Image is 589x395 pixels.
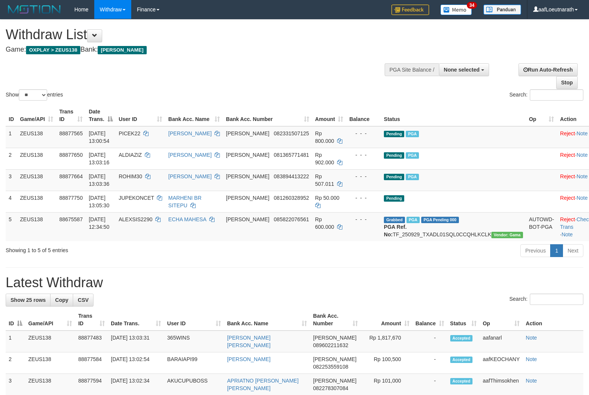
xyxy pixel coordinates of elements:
th: Bank Acc. Name: activate to sort column ascending [224,309,310,331]
span: None selected [444,67,480,73]
th: Bank Acc. Number: activate to sort column ascending [223,105,312,126]
td: 2 [6,148,17,169]
span: Copy 082331507125 to clipboard [274,130,309,136]
span: Copy 081260328952 to clipboard [274,195,309,201]
span: [DATE] 13:03:16 [89,152,109,165]
a: Reject [560,195,575,201]
th: Game/API: activate to sort column ascending [25,309,75,331]
span: PICEK22 [119,130,141,136]
span: 88877650 [59,152,83,158]
td: [DATE] 13:02:54 [108,352,164,374]
div: - - - [349,173,378,180]
span: [PERSON_NAME] [226,195,269,201]
span: [DATE] 13:00:54 [89,130,109,144]
a: Reject [560,130,575,136]
div: PGA Site Balance / [385,63,439,76]
label: Search: [509,294,583,305]
img: Feedback.jpg [391,5,429,15]
span: Copy 089602211632 to clipboard [313,342,348,348]
th: Game/API: activate to sort column ascending [17,105,56,126]
a: [PERSON_NAME] [227,356,270,362]
th: Status: activate to sort column ascending [447,309,480,331]
a: Note [577,130,588,136]
td: Rp 100,500 [361,352,412,374]
span: Copy 082278307084 to clipboard [313,385,348,391]
span: Marked by aafanarl [406,131,419,137]
span: Marked by aafanarl [406,174,419,180]
td: 2 [6,352,25,374]
th: Op: activate to sort column ascending [480,309,523,331]
a: Note [577,152,588,158]
td: 365WINS [164,331,224,352]
td: - [413,331,447,352]
span: Copy 081365771481 to clipboard [274,152,309,158]
th: Op: activate to sort column ascending [526,105,557,126]
span: [PERSON_NAME] [226,173,269,179]
span: [PERSON_NAME] [313,356,356,362]
input: Search: [530,294,583,305]
td: 3 [6,169,17,191]
span: Pending [384,174,404,180]
a: Note [526,378,537,384]
div: - - - [349,151,378,159]
span: Rp 902.000 [315,152,334,165]
th: Balance [346,105,381,126]
span: ALEXSIS2290 [119,216,153,222]
td: 88877584 [75,352,108,374]
td: 88877483 [75,331,108,352]
span: [PERSON_NAME] [98,46,146,54]
td: ZEUS138 [25,352,75,374]
th: Date Trans.: activate to sort column ascending [108,309,164,331]
span: [DATE] 12:34:50 [89,216,109,230]
a: Note [577,195,588,201]
th: ID: activate to sort column descending [6,309,25,331]
div: - - - [349,216,378,223]
td: Rp 1,817,670 [361,331,412,352]
button: None selected [439,63,489,76]
a: Reject [560,173,575,179]
span: Copy [55,297,68,303]
span: 88675587 [59,216,83,222]
span: 88877565 [59,130,83,136]
a: Show 25 rows [6,294,51,306]
th: Bank Acc. Name: activate to sort column ascending [165,105,223,126]
a: [PERSON_NAME] [PERSON_NAME] [227,335,270,348]
a: Note [526,356,537,362]
span: Accepted [450,335,473,341]
a: [PERSON_NAME] [168,152,212,158]
th: User ID: activate to sort column ascending [116,105,166,126]
td: [DATE] 13:03:31 [108,331,164,352]
th: Trans ID: activate to sort column ascending [75,309,108,331]
span: Copy 085822076561 to clipboard [274,216,309,222]
td: ZEUS138 [17,212,56,241]
select: Showentries [19,89,47,101]
a: [PERSON_NAME] [168,173,212,179]
span: Accepted [450,357,473,363]
label: Search: [509,89,583,101]
input: Search: [530,89,583,101]
a: Copy [50,294,73,306]
span: Marked by aafanarl [406,152,419,159]
td: 4 [6,191,17,212]
th: Status [381,105,526,126]
h1: Latest Withdraw [6,275,583,290]
a: Reject [560,216,575,222]
th: User ID: activate to sort column ascending [164,309,224,331]
td: aafanarl [480,331,523,352]
td: ZEUS138 [17,191,56,212]
span: Marked by aafpengsreynich [406,217,420,223]
span: Rp 600.000 [315,216,334,230]
th: ID [6,105,17,126]
span: 88877750 [59,195,83,201]
th: Date Trans.: activate to sort column descending [86,105,115,126]
span: [PERSON_NAME] [226,152,269,158]
td: AUTOWD-BOT-PGA [526,212,557,241]
a: APRIATNO [PERSON_NAME] [PERSON_NAME] [227,378,299,391]
img: Button%20Memo.svg [440,5,472,15]
span: JUPEKONCET [119,195,154,201]
a: Next [563,244,583,257]
td: ZEUS138 [17,169,56,191]
a: Note [561,231,573,237]
a: Previous [520,244,551,257]
span: [PERSON_NAME] [313,335,356,341]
